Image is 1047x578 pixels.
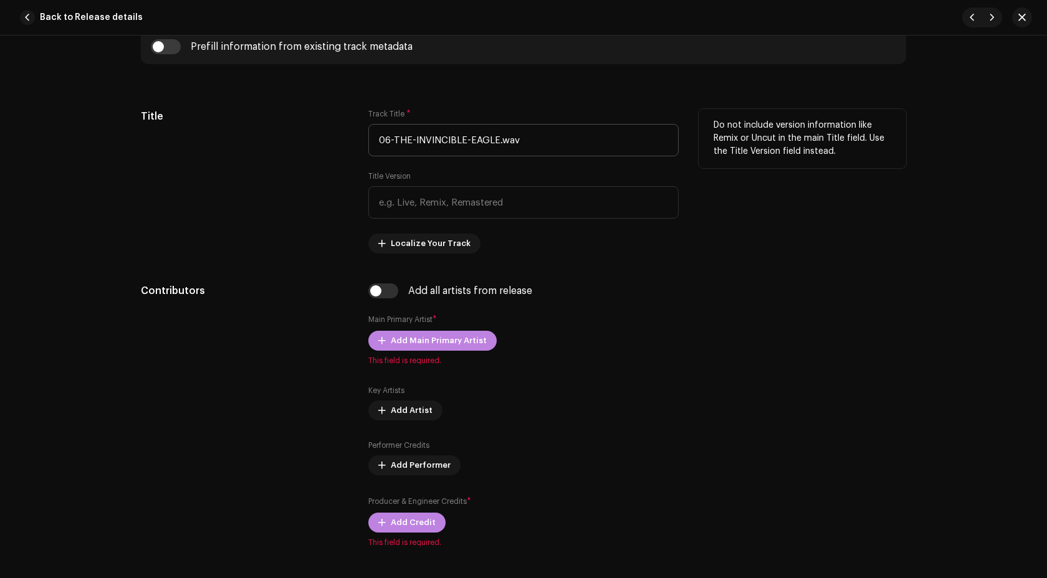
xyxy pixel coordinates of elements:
span: This field is required. [368,538,679,547]
label: Title Version [368,171,411,181]
span: Add Main Primary Artist [391,328,487,353]
button: Add Main Primary Artist [368,331,497,351]
div: Prefill information from existing track metadata [191,42,413,52]
span: This field is required. [368,356,679,366]
button: Add Credit [368,513,446,533]
label: Track Title [368,109,411,119]
p: Do not include version information like Remix or Uncut in the main Title field. Use the Title Ver... [714,119,891,158]
h5: Title [141,109,348,124]
small: Producer & Engineer Credits [368,498,467,505]
input: Enter the name of the track [368,124,679,156]
button: Add Artist [368,400,442,420]
button: Add Performer [368,455,461,475]
input: e.g. Live, Remix, Remastered [368,186,679,219]
span: Add Artist [391,398,433,423]
span: Localize Your Track [391,231,471,256]
h5: Contributors [141,283,348,298]
small: Main Primary Artist [368,316,433,323]
span: Add Performer [391,453,451,478]
div: Add all artists from release [408,286,532,296]
button: Localize Your Track [368,234,480,253]
label: Key Artists [368,386,404,396]
label: Performer Credits [368,440,429,450]
span: Add Credit [391,510,436,535]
